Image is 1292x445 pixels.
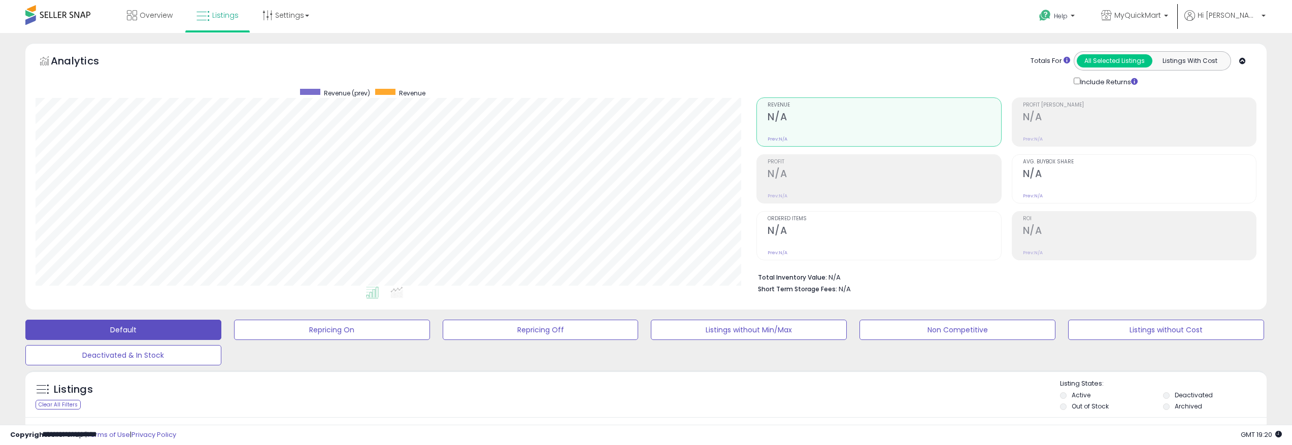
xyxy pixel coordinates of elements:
[768,136,787,142] small: Prev: N/A
[1114,10,1161,20] span: MyQuickMart
[768,250,787,256] small: Prev: N/A
[1023,111,1256,125] h2: N/A
[140,10,173,20] span: Overview
[1184,10,1266,33] a: Hi [PERSON_NAME]
[1077,54,1152,67] button: All Selected Listings
[1039,9,1051,22] i: Get Help
[25,345,221,365] button: Deactivated & In Stock
[1023,102,1256,108] span: Profit [PERSON_NAME]
[1023,250,1043,256] small: Prev: N/A
[51,54,119,71] h5: Analytics
[1031,56,1070,66] div: Totals For
[1023,168,1256,182] h2: N/A
[1023,159,1256,165] span: Avg. Buybox Share
[1023,225,1256,238] h2: N/A
[25,320,221,340] button: Default
[1175,402,1202,410] label: Archived
[1198,10,1258,20] span: Hi [PERSON_NAME]
[859,320,1055,340] button: Non Competitive
[768,216,1001,222] span: Ordered Items
[1072,402,1109,410] label: Out of Stock
[324,89,370,97] span: Revenue (prev)
[1031,2,1085,33] a: Help
[1175,391,1213,399] label: Deactivated
[758,270,1249,283] li: N/A
[36,400,81,409] div: Clear All Filters
[1072,391,1090,399] label: Active
[1023,216,1256,222] span: ROI
[768,111,1001,125] h2: N/A
[651,320,847,340] button: Listings without Min/Max
[1054,12,1068,20] span: Help
[1068,320,1264,340] button: Listings without Cost
[768,168,1001,182] h2: N/A
[234,320,430,340] button: Repricing On
[1023,136,1043,142] small: Prev: N/A
[10,430,47,439] strong: Copyright
[212,10,239,20] span: Listings
[1060,379,1267,389] p: Listing States:
[1066,76,1150,87] div: Include Returns
[768,102,1001,108] span: Revenue
[768,193,787,199] small: Prev: N/A
[768,225,1001,238] h2: N/A
[839,284,851,294] span: N/A
[758,285,837,293] b: Short Term Storage Fees:
[10,430,176,440] div: seller snap | |
[1241,430,1282,439] span: 2025-08-11 19:20 GMT
[443,320,639,340] button: Repricing Off
[399,89,425,97] span: Revenue
[768,159,1001,165] span: Profit
[1152,54,1228,67] button: Listings With Cost
[1023,193,1043,199] small: Prev: N/A
[758,273,827,282] b: Total Inventory Value:
[54,383,93,397] h5: Listings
